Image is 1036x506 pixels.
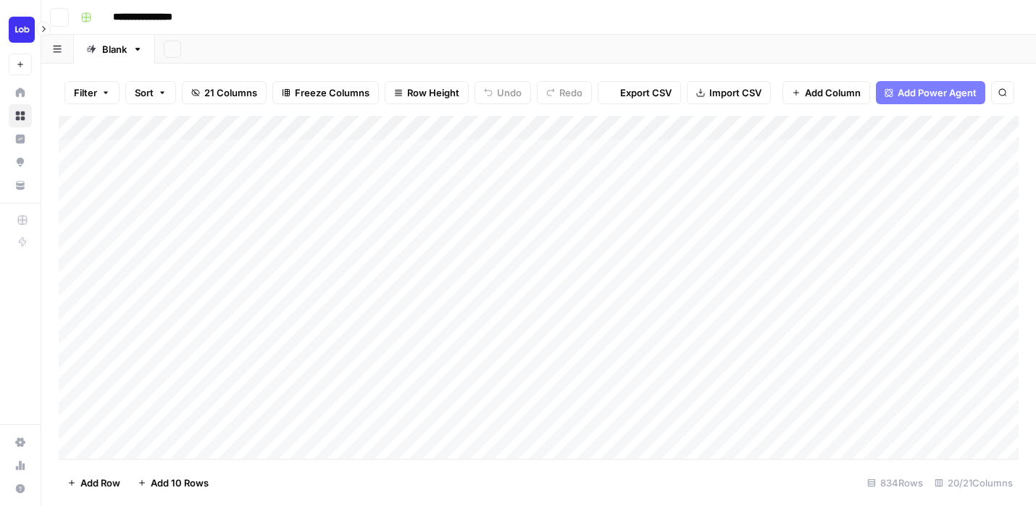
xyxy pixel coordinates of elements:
span: Add Row [80,476,120,490]
span: Sort [135,85,154,100]
span: Freeze Columns [295,85,369,100]
button: Freeze Columns [272,81,379,104]
div: 20/21 Columns [929,471,1019,494]
span: Row Height [407,85,459,100]
a: Your Data [9,174,32,197]
a: Opportunities [9,151,32,174]
span: Import CSV [709,85,761,100]
div: Blank [102,42,127,56]
button: 21 Columns [182,81,267,104]
button: Help + Support [9,477,32,500]
span: Redo [559,85,582,100]
a: Insights [9,127,32,151]
button: Row Height [385,81,469,104]
button: Add Column [782,81,870,104]
img: Lob Logo [9,17,35,43]
span: Add Power Agent [898,85,977,100]
button: Redo [537,81,592,104]
button: Add 10 Rows [129,471,217,494]
a: Blank [74,35,155,64]
a: Home [9,81,32,104]
a: Usage [9,454,32,477]
span: Add Column [805,85,861,100]
a: Settings [9,431,32,454]
button: Add Power Agent [876,81,985,104]
span: Export CSV [620,85,672,100]
span: 21 Columns [204,85,257,100]
div: 834 Rows [861,471,929,494]
button: Add Row [59,471,129,494]
span: Add 10 Rows [151,476,209,490]
span: Undo [497,85,522,100]
a: Browse [9,104,32,127]
button: Import CSV [687,81,771,104]
button: Workspace: Lob [9,12,32,48]
button: Sort [125,81,176,104]
button: Export CSV [598,81,681,104]
button: Filter [64,81,120,104]
span: Filter [74,85,97,100]
button: Undo [475,81,531,104]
